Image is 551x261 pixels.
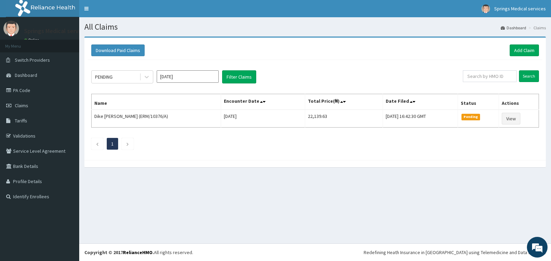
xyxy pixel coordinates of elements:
[499,94,539,110] th: Actions
[91,44,145,56] button: Download Paid Claims
[24,38,41,42] a: Online
[157,70,219,83] input: Select Month and Year
[92,110,221,128] td: Dike [PERSON_NAME] (ERM/10376/A)
[221,94,305,110] th: Encounter Date
[494,6,546,12] span: Springs Medical services
[15,118,27,124] span: Tariffs
[222,70,256,83] button: Filter Claims
[15,57,50,63] span: Switch Providers
[96,141,99,147] a: Previous page
[502,113,520,124] a: View
[519,70,539,82] input: Search
[126,141,129,147] a: Next page
[111,141,114,147] a: Page 1 is your current page
[123,249,153,255] a: RelianceHMO
[383,94,458,110] th: Date Filed
[84,249,154,255] strong: Copyright © 2017 .
[3,21,19,36] img: User Image
[527,25,546,31] li: Claims
[92,94,221,110] th: Name
[15,72,37,78] span: Dashboard
[383,110,458,128] td: [DATE] 16:42:30 GMT
[305,110,383,128] td: 22,139.63
[481,4,490,13] img: User Image
[221,110,305,128] td: [DATE]
[461,114,480,120] span: Pending
[84,22,546,31] h1: All Claims
[305,94,383,110] th: Total Price(₦)
[501,25,526,31] a: Dashboard
[364,249,546,256] div: Redefining Heath Insurance in [GEOGRAPHIC_DATA] using Telemedicine and Data Science!
[79,243,551,261] footer: All rights reserved.
[24,28,89,34] p: Springs Medical services
[95,73,113,80] div: PENDING
[510,44,539,56] a: Add Claim
[458,94,499,110] th: Status
[15,102,28,109] span: Claims
[463,70,517,82] input: Search by HMO ID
